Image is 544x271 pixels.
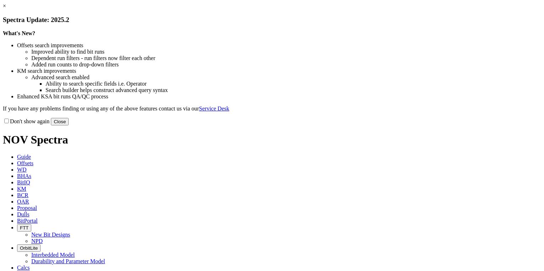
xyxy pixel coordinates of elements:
[31,258,105,264] a: Durability and Parameter Model
[17,154,31,160] span: Guide
[31,252,75,258] a: Interbedded Model
[20,225,28,231] span: FTT
[17,179,30,185] span: BitIQ
[31,49,541,55] li: Improved ability to find bit runs
[3,133,541,146] h1: NOV Spectra
[17,192,28,198] span: BCR
[31,55,541,61] li: Dependent run filters - run filters now filter each other
[31,232,70,238] a: New Bit Designs
[4,119,9,123] input: Don't show again
[20,245,38,251] span: OrbitLite
[3,105,541,112] p: If you have any problems finding or using any of the above features contact us via our
[3,30,35,36] strong: What's New?
[17,186,26,192] span: KM
[17,218,38,224] span: BitPortal
[46,87,541,93] li: Search builder helps construct advanced query syntax
[31,238,43,244] a: NPD
[17,160,33,166] span: Offsets
[46,81,541,87] li: Ability to search specific fields i.e. Operator
[199,105,229,112] a: Service Desk
[51,118,69,125] button: Close
[17,205,37,211] span: Proposal
[3,118,49,124] label: Don't show again
[17,93,541,100] li: Enhanced KSA bit runs QA/QC process
[17,167,27,173] span: WD
[17,265,30,271] span: Calcs
[17,68,541,74] li: KM search improvements
[31,74,541,81] li: Advanced search enabled
[17,42,541,49] li: Offsets search improvements
[31,61,541,68] li: Added run counts to drop-down filters
[17,199,29,205] span: OAR
[17,211,30,217] span: Dulls
[3,3,6,9] a: ×
[3,16,541,24] h3: Spectra Update: 2025.2
[17,173,31,179] span: BHAs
